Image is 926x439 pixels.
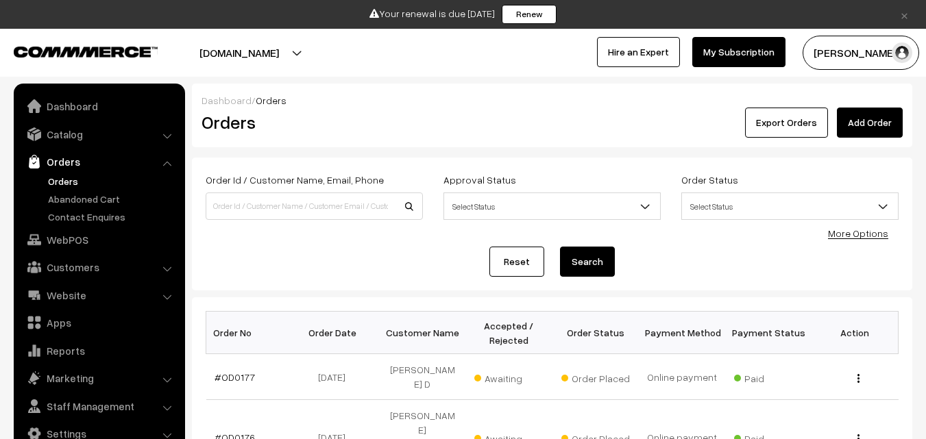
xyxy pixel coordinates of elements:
img: Menu [857,374,860,383]
div: / [202,93,903,108]
a: More Options [828,227,888,239]
a: Hire an Expert [597,37,680,67]
span: Paid [734,368,803,386]
th: Order Status [552,312,639,354]
th: Customer Name [379,312,465,354]
input: Order Id / Customer Name / Customer Email / Customer Phone [206,192,423,220]
a: Abandoned Cart [45,192,180,206]
a: Marketing [17,366,180,390]
a: Add Order [837,108,903,138]
h2: Orders [202,112,422,133]
img: COMMMERCE [14,47,158,57]
span: Select Status [443,192,661,220]
span: Select Status [682,195,898,218]
span: Orders [256,95,287,106]
a: COMMMERCE [14,42,134,59]
img: user [892,42,912,63]
td: Online payment [639,354,725,400]
button: [DOMAIN_NAME] [151,36,327,70]
th: Payment Method [639,312,725,354]
span: Awaiting [474,368,543,386]
th: Order No [206,312,293,354]
a: Orders [45,174,180,188]
a: Staff Management [17,394,180,418]
td: [DATE] [293,354,379,400]
label: Order Status [681,173,738,187]
span: Select Status [681,192,899,220]
button: Export Orders [745,108,828,138]
td: [PERSON_NAME] D [379,354,465,400]
th: Action [812,312,898,354]
a: Apps [17,310,180,335]
a: Orders [17,149,180,174]
button: Search [560,247,615,277]
div: Your renewal is due [DATE] [5,5,921,24]
th: Order Date [293,312,379,354]
a: #OD0177 [215,371,255,383]
a: My Subscription [692,37,785,67]
a: Contact Enquires [45,210,180,224]
a: Customers [17,255,180,279]
a: Reports [17,338,180,363]
a: Reset [489,247,544,277]
label: Order Id / Customer Name, Email, Phone [206,173,384,187]
span: Order Placed [561,368,630,386]
button: [PERSON_NAME] [803,36,919,70]
a: Dashboard [17,94,180,118]
a: WebPOS [17,227,180,252]
a: Renew [502,5,557,24]
th: Accepted / Rejected [465,312,552,354]
label: Approval Status [443,173,516,187]
a: Website [17,283,180,308]
span: Select Status [444,195,660,218]
a: Dashboard [202,95,252,106]
a: × [895,6,914,23]
a: Catalog [17,122,180,147]
th: Payment Status [725,312,812,354]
